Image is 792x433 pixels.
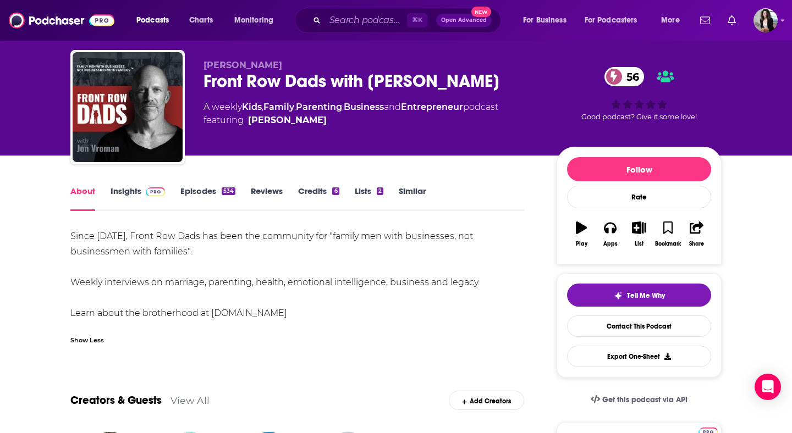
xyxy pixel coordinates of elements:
a: Contact This Podcast [567,315,711,337]
div: Apps [603,241,618,247]
span: featuring [204,114,498,127]
a: Similar [399,186,426,211]
span: Logged in as ElizabethCole [754,8,778,32]
div: Rate [567,186,711,208]
a: Charts [182,12,219,29]
a: Show notifications dropdown [696,11,714,30]
button: Export One-Sheet [567,346,711,367]
a: Family [263,102,294,112]
img: Podchaser Pro [146,187,165,196]
div: 2 [377,187,383,195]
span: For Podcasters [585,13,637,28]
span: For Business [523,13,566,28]
span: Charts [189,13,213,28]
span: ⌘ K [407,13,427,27]
div: Share [689,241,704,247]
img: Front Row Dads with Jon Vroman [73,52,183,162]
a: Episodes534 [180,186,235,211]
span: New [471,7,491,17]
span: More [661,13,680,28]
button: Open AdvancedNew [436,14,492,27]
span: Tell Me Why [627,291,665,300]
span: Good podcast? Give it some love! [581,113,697,121]
button: open menu [227,12,288,29]
a: About [70,186,95,211]
span: , [342,102,344,112]
a: View All [170,395,210,406]
a: Credits6 [298,186,339,211]
a: Lists2 [355,186,383,211]
div: Since [DATE], Front Row Dads has been the community for "family men with businesses, not business... [70,229,524,321]
button: Play [567,214,596,254]
div: Play [576,241,587,247]
a: Get this podcast via API [582,386,696,413]
div: Bookmark [655,241,681,247]
img: tell me why sparkle [614,291,623,300]
button: open menu [129,12,183,29]
a: Parenting [296,102,342,112]
button: Show profile menu [754,8,778,32]
a: Jon Vroman [248,114,327,127]
a: Reviews [251,186,283,211]
span: 56 [615,67,645,86]
a: 56 [604,67,645,86]
button: Apps [596,214,624,254]
button: Follow [567,157,711,181]
a: Show notifications dropdown [723,11,740,30]
img: User Profile [754,8,778,32]
img: Podchaser - Follow, Share and Rate Podcasts [9,10,114,31]
span: , [294,102,296,112]
span: [PERSON_NAME] [204,60,282,70]
button: open menu [577,12,653,29]
a: InsightsPodchaser Pro [111,186,165,211]
span: and [384,102,401,112]
div: List [635,241,643,247]
button: open menu [653,12,694,29]
a: Creators & Guests [70,393,162,407]
div: Add Creators [449,391,524,410]
span: Monitoring [234,13,273,28]
button: Bookmark [653,214,682,254]
a: Business [344,102,384,112]
div: A weekly podcast [204,101,498,127]
input: Search podcasts, credits, & more... [325,12,407,29]
button: Share [683,214,711,254]
div: 534 [222,187,235,195]
button: tell me why sparkleTell Me Why [567,284,711,307]
a: Kids [242,102,262,112]
div: 56Good podcast? Give it some love! [557,60,722,128]
div: Open Intercom Messenger [755,374,781,400]
span: Podcasts [136,13,169,28]
div: 6 [332,187,339,195]
span: , [262,102,263,112]
div: Search podcasts, credits, & more... [305,8,512,33]
a: Entrepreneur [401,102,463,112]
span: Open Advanced [441,18,487,23]
button: List [625,214,653,254]
button: open menu [515,12,580,29]
span: Get this podcast via API [602,395,687,404]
